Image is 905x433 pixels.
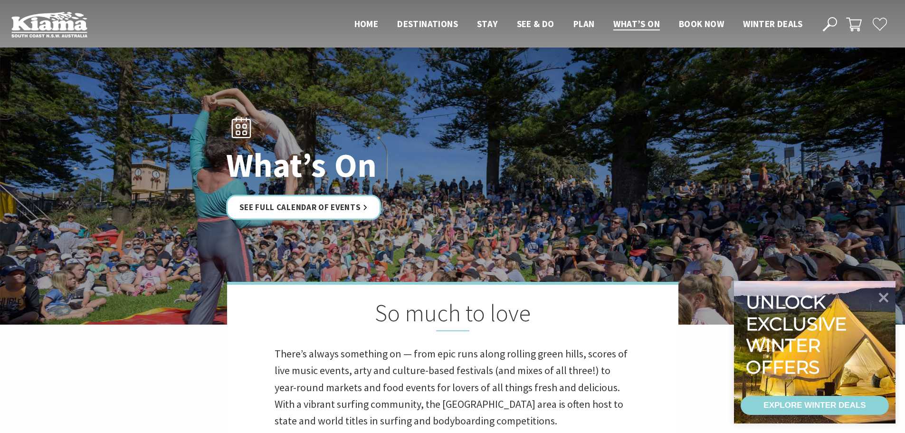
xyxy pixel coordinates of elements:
h1: What’s On [226,147,495,183]
span: See & Do [517,18,554,29]
span: Home [354,18,379,29]
span: Stay [477,18,498,29]
nav: Main Menu [345,17,812,32]
span: Book now [679,18,724,29]
span: What’s On [613,18,660,29]
a: See Full Calendar of Events [226,195,381,220]
span: Winter Deals [743,18,802,29]
span: Destinations [397,18,458,29]
div: Unlock exclusive winter offers [746,291,851,378]
h2: So much to love [275,299,631,331]
span: Plan [573,18,595,29]
a: EXPLORE WINTER DEALS [741,396,889,415]
p: There’s always something on — from epic runs along rolling green hills, scores of live music even... [275,346,631,429]
div: EXPLORE WINTER DEALS [763,396,866,415]
img: Kiama Logo [11,11,87,38]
